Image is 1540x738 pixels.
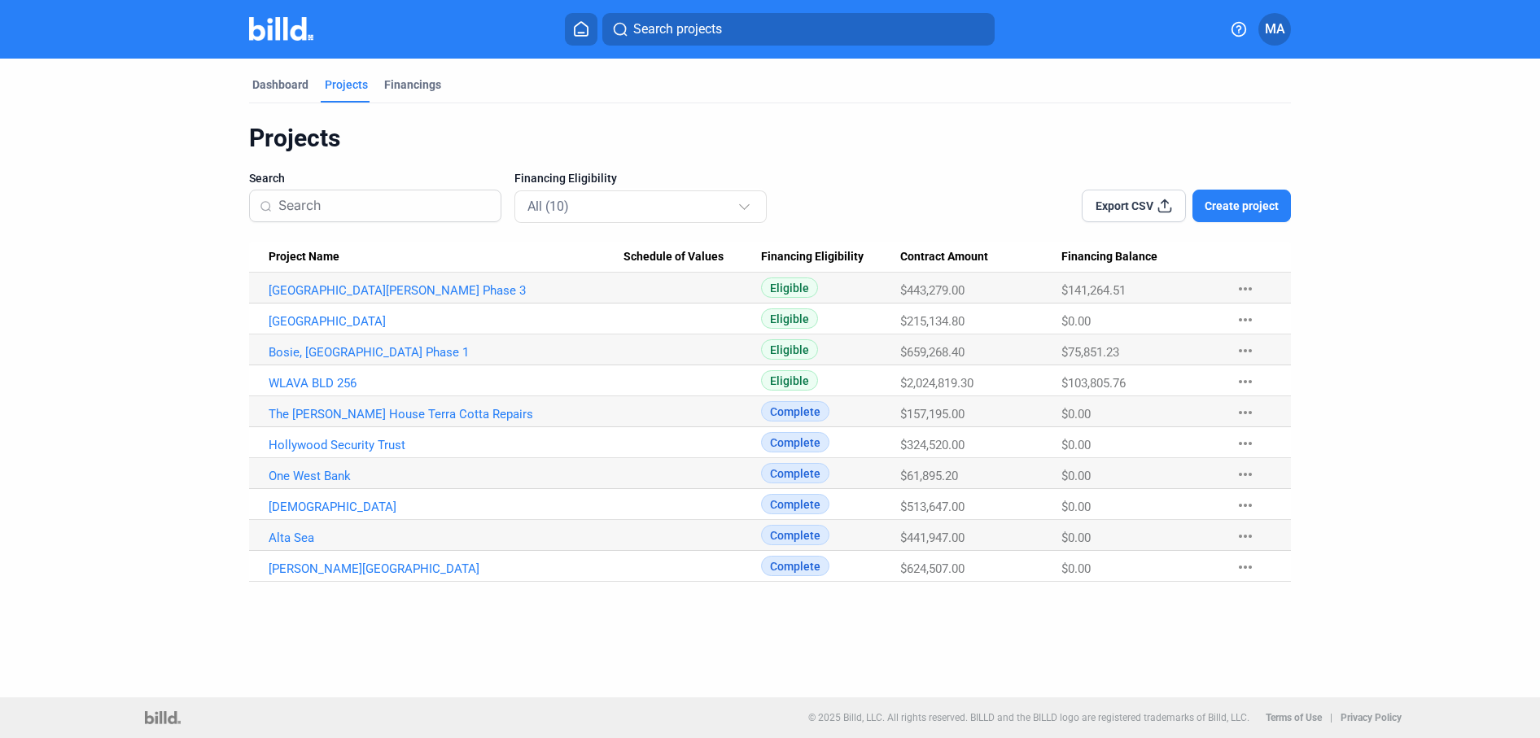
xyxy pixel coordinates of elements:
span: $215,134.80 [900,314,965,329]
span: Complete [761,401,829,421]
img: logo [145,711,180,724]
b: Privacy Policy [1341,712,1402,723]
span: Create project [1205,198,1279,214]
span: $513,647.00 [900,500,965,514]
span: Eligible [761,370,818,391]
input: Search [278,189,491,223]
span: $441,947.00 [900,531,965,545]
span: Complete [761,525,829,545]
span: $0.00 [1061,561,1091,576]
mat-icon: more_horiz [1236,341,1255,360]
span: Financing Balance [1061,250,1157,264]
button: Create project [1192,190,1291,222]
span: $141,264.51 [1061,283,1126,298]
mat-icon: more_horiz [1236,310,1255,330]
button: MA [1258,13,1291,46]
mat-icon: more_horiz [1236,434,1255,453]
mat-icon: more_horiz [1236,279,1255,299]
span: Contract Amount [900,250,988,264]
mat-icon: more_horiz [1236,496,1255,515]
div: Contract Amount [900,250,1061,264]
span: $61,895.20 [900,469,958,483]
b: Terms of Use [1266,712,1322,723]
div: Schedule of Values [623,250,762,264]
span: $443,279.00 [900,283,965,298]
span: $157,195.00 [900,407,965,421]
span: $0.00 [1061,531,1091,545]
a: One West Bank [269,469,623,483]
span: Eligible [761,308,818,329]
a: Alta Sea [269,531,623,545]
div: Project Name [269,250,623,264]
span: Complete [761,556,829,576]
span: $0.00 [1061,500,1091,514]
p: | [1330,712,1332,723]
a: [GEOGRAPHIC_DATA][PERSON_NAME] Phase 3 [269,283,623,298]
mat-icon: more_horiz [1236,372,1255,391]
span: $324,520.00 [900,438,965,452]
a: [GEOGRAPHIC_DATA] [269,314,623,329]
div: Financing Eligibility [761,250,900,264]
span: Complete [761,432,829,452]
div: Financings [384,76,441,93]
span: $103,805.76 [1061,376,1126,391]
a: [PERSON_NAME][GEOGRAPHIC_DATA] [269,561,623,576]
span: Search [249,170,285,186]
mat-icon: more_horiz [1236,465,1255,484]
div: Financing Balance [1061,250,1219,264]
div: Projects [325,76,368,93]
span: $0.00 [1061,407,1091,421]
a: WLAVA BLD 256 [269,376,623,391]
img: Billd Company Logo [249,17,313,41]
p: © 2025 Billd, LLC. All rights reserved. BILLD and the BILLD logo are registered trademarks of Bil... [808,712,1249,723]
a: [DEMOGRAPHIC_DATA] [269,500,623,514]
span: Complete [761,494,829,514]
span: Project Name [269,250,339,264]
span: Eligible [761,277,818,298]
span: Search projects [633,20,722,39]
span: Financing Eligibility [514,170,617,186]
mat-icon: more_horiz [1236,526,1255,546]
span: MA [1265,20,1285,39]
span: $2,024,819.30 [900,376,973,391]
a: Hollywood Security Trust [269,438,623,452]
span: Financing Eligibility [761,250,864,264]
span: Export CSV [1096,198,1153,214]
span: $0.00 [1061,438,1091,452]
span: Eligible [761,339,818,360]
div: Dashboard [252,76,308,93]
span: Complete [761,463,829,483]
mat-icon: more_horiz [1236,403,1255,422]
span: $0.00 [1061,314,1091,329]
button: Export CSV [1082,190,1186,222]
span: $624,507.00 [900,561,965,576]
button: Search projects [602,13,995,46]
a: Bosie, [GEOGRAPHIC_DATA] Phase 1 [269,345,623,360]
mat-select-trigger: All (10) [527,199,569,214]
span: Schedule of Values [623,250,724,264]
span: $659,268.40 [900,345,965,360]
a: The [PERSON_NAME] House Terra Cotta Repairs [269,407,623,421]
div: Projects [249,123,1291,154]
mat-icon: more_horiz [1236,557,1255,577]
span: $75,851.23 [1061,345,1119,360]
span: $0.00 [1061,469,1091,483]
